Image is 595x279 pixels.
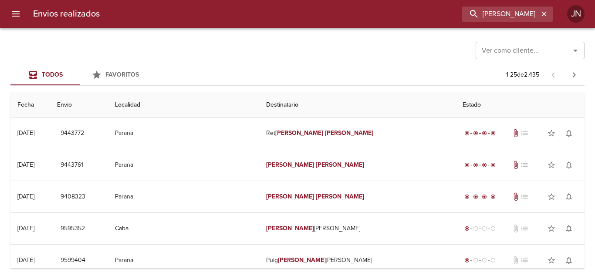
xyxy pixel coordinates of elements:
span: Tiene documentos adjuntos [511,192,520,201]
td: Parana [108,118,259,149]
span: notifications_none [565,224,573,233]
div: JN [567,5,585,23]
span: radio_button_checked [464,162,470,168]
span: notifications_none [565,129,573,138]
div: [DATE] [17,256,34,264]
button: Abrir [569,44,581,57]
span: No tiene pedido asociado [520,192,529,201]
span: radio_button_checked [464,226,470,231]
h6: Envios realizados [33,7,100,21]
div: Generado [463,224,497,233]
td: Caba [108,213,259,244]
span: Pagina siguiente [564,64,585,85]
span: radio_button_checked [490,162,496,168]
button: 9443761 [57,157,87,173]
div: Abrir información de usuario [567,5,585,23]
th: Envio [50,93,108,118]
div: [DATE] [17,193,34,200]
button: Activar notificaciones [560,124,578,142]
button: 9595352 [57,221,88,237]
span: radio_button_checked [482,162,487,168]
button: Activar notificaciones [560,188,578,205]
td: Parana [108,181,259,212]
span: radio_button_checked [464,194,470,199]
th: Fecha [10,93,50,118]
span: Tiene documentos adjuntos [511,129,520,138]
em: [PERSON_NAME] [266,225,314,232]
button: 9599404 [57,252,89,269]
span: notifications_none [565,161,573,169]
span: radio_button_checked [490,131,496,136]
span: star_border [547,256,556,265]
button: Activar notificaciones [560,156,578,174]
span: radio_button_unchecked [490,226,496,231]
span: No tiene pedido asociado [520,256,529,265]
th: Estado [456,93,585,118]
span: radio_button_checked [482,194,487,199]
td: [PERSON_NAME] [259,213,456,244]
em: [PERSON_NAME] [316,193,364,200]
span: notifications_none [565,256,573,265]
span: No tiene pedido asociado [520,224,529,233]
div: [DATE] [17,129,34,137]
td: Ret [259,118,456,149]
span: star_border [547,129,556,138]
td: Parana [108,149,259,181]
button: menu [5,3,26,24]
span: radio_button_unchecked [482,226,487,231]
span: Todos [42,71,63,78]
div: [DATE] [17,161,34,168]
span: radio_button_checked [464,131,470,136]
span: radio_button_unchecked [482,258,487,263]
span: star_border [547,224,556,233]
th: Localidad [108,93,259,118]
div: Entregado [463,161,497,169]
span: radio_button_checked [473,162,478,168]
button: Agregar a favoritos [543,252,560,269]
em: [PERSON_NAME] [325,129,373,137]
span: No tiene pedido asociado [520,161,529,169]
span: 9443772 [61,128,84,139]
button: 9408323 [57,189,89,205]
span: radio_button_checked [473,194,478,199]
span: radio_button_unchecked [473,258,478,263]
span: radio_button_checked [464,258,470,263]
span: Favoritos [105,71,139,78]
em: [PERSON_NAME] [275,129,324,137]
span: No tiene documentos adjuntos [511,224,520,233]
th: Destinatario [259,93,456,118]
button: Agregar a favoritos [543,220,560,237]
button: Agregar a favoritos [543,156,560,174]
div: Entregado [463,192,497,201]
span: 9595352 [61,223,85,234]
button: Activar notificaciones [560,220,578,237]
td: Puig [PERSON_NAME] [259,245,456,276]
em: [PERSON_NAME] [266,161,314,168]
button: Agregar a favoritos [543,188,560,205]
em: [PERSON_NAME] [278,256,326,264]
span: 9443761 [61,160,83,171]
td: Parana [108,245,259,276]
span: radio_button_checked [490,194,496,199]
p: 1 - 25 de 2.435 [506,71,539,79]
span: radio_button_checked [473,131,478,136]
span: radio_button_unchecked [473,226,478,231]
input: buscar [462,7,538,22]
span: 9408323 [61,192,85,202]
div: [DATE] [17,225,34,232]
span: star_border [547,192,556,201]
span: 9599404 [61,255,85,266]
span: star_border [547,161,556,169]
span: notifications_none [565,192,573,201]
button: 9443772 [57,125,88,141]
div: Tabs Envios [10,64,150,85]
div: Generado [463,256,497,265]
span: radio_button_checked [482,131,487,136]
em: [PERSON_NAME] [316,161,364,168]
span: radio_button_unchecked [490,258,496,263]
span: Tiene documentos adjuntos [511,161,520,169]
div: Entregado [463,129,497,138]
em: [PERSON_NAME] [266,193,314,200]
span: No tiene pedido asociado [520,129,529,138]
span: No tiene documentos adjuntos [511,256,520,265]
